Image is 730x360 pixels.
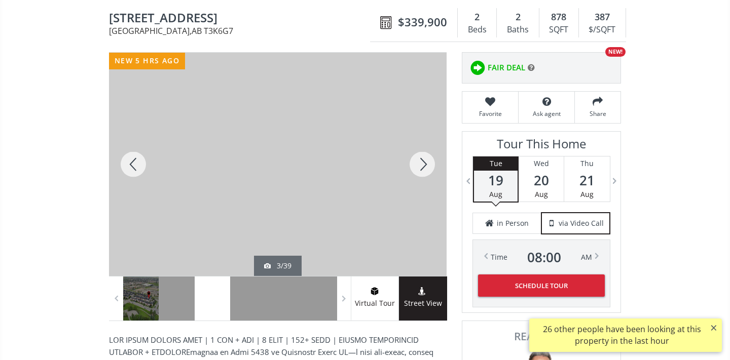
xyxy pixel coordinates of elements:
span: Aug [580,189,594,199]
div: 3/39 [264,261,291,271]
span: Aug [489,189,502,199]
div: 2 [502,11,533,24]
div: 70 Panamount Drive NW #8318 Calgary, AB T3K6G7 - Photo 3 of 39 [109,53,447,276]
div: new 5 hrs ago [109,53,185,69]
span: 19 [474,173,518,187]
span: FAIR DEAL [488,62,525,73]
div: 387 [584,11,620,24]
div: $/SQFT [584,22,620,37]
button: × [706,318,722,337]
a: virtual tour iconVirtual Tour [351,276,399,321]
span: Ask agent [524,109,569,118]
div: 26 other people have been looking at this property in the last hour [534,324,709,347]
span: 70 Panamount Drive NW #8318 [109,11,375,27]
span: 08 : 00 [527,250,561,264]
span: Share [580,109,615,118]
button: Schedule Tour [478,274,605,297]
div: Beds [463,22,491,37]
span: 878 [551,11,566,24]
span: in Person [497,218,529,228]
span: Street View [399,298,447,309]
span: Favorite [467,109,513,118]
span: 21 [564,173,610,187]
span: $339,900 [398,14,447,30]
span: Aug [535,189,548,199]
span: 20 [519,173,564,187]
div: Thu [564,156,610,171]
img: rating icon [467,58,488,78]
div: Tue [474,156,518,171]
div: Baths [502,22,533,37]
div: Time AM [491,250,592,264]
div: 2 [463,11,491,24]
span: REALTOR® [473,331,609,342]
div: SQFT [544,22,573,37]
div: Wed [519,156,564,171]
span: Virtual Tour [351,298,398,309]
div: NEW! [605,47,626,57]
span: [GEOGRAPHIC_DATA] , AB T3K6G7 [109,27,375,35]
img: virtual tour icon [370,287,380,295]
h3: Tour This Home [472,137,610,156]
span: via Video Call [559,218,604,228]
